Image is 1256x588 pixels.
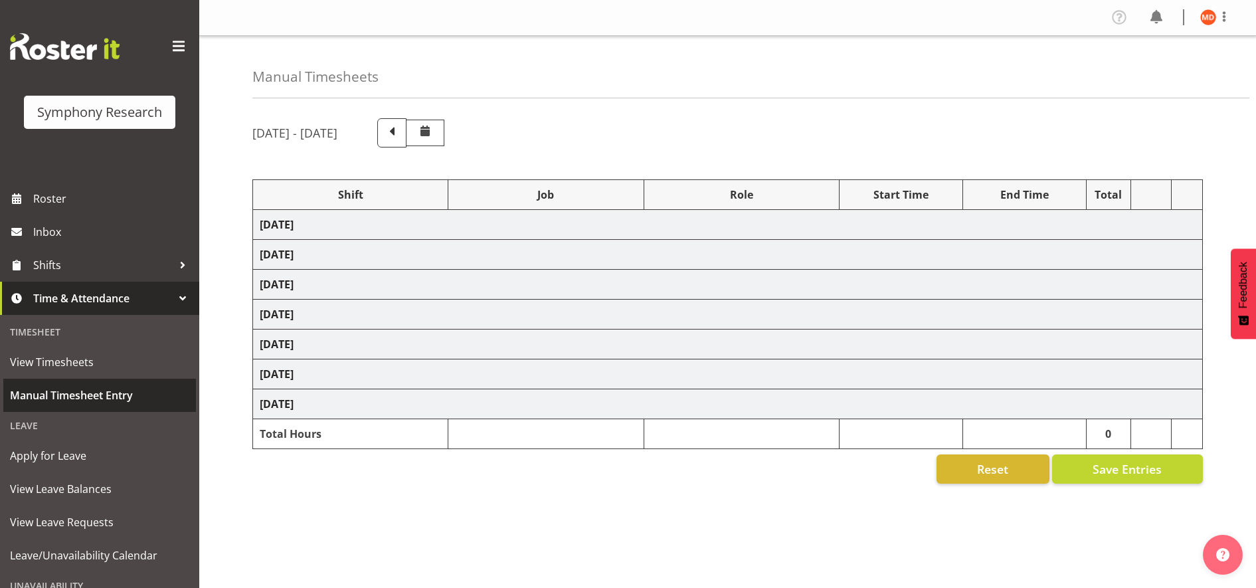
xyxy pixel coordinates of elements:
[260,187,441,203] div: Shift
[253,210,1203,240] td: [DATE]
[1237,262,1249,308] span: Feedback
[937,454,1049,484] button: Reset
[33,288,173,308] span: Time & Attendance
[10,512,189,532] span: View Leave Requests
[33,189,193,209] span: Roster
[10,385,189,405] span: Manual Timesheet Entry
[3,412,196,439] div: Leave
[33,222,193,242] span: Inbox
[253,270,1203,300] td: [DATE]
[651,187,832,203] div: Role
[970,187,1079,203] div: End Time
[3,345,196,379] a: View Timesheets
[455,187,636,203] div: Job
[1093,460,1162,478] span: Save Entries
[1086,419,1130,449] td: 0
[253,240,1203,270] td: [DATE]
[10,479,189,499] span: View Leave Balances
[252,126,337,140] h5: [DATE] - [DATE]
[10,446,189,466] span: Apply for Leave
[10,352,189,372] span: View Timesheets
[33,255,173,275] span: Shifts
[252,69,379,84] h4: Manual Timesheets
[253,359,1203,389] td: [DATE]
[3,318,196,345] div: Timesheet
[977,460,1008,478] span: Reset
[3,506,196,539] a: View Leave Requests
[10,545,189,565] span: Leave/Unavailability Calendar
[253,300,1203,330] td: [DATE]
[10,33,120,60] img: Rosterit website logo
[1231,248,1256,339] button: Feedback - Show survey
[1216,548,1229,561] img: help-xxl-2.png
[253,330,1203,359] td: [DATE]
[3,472,196,506] a: View Leave Balances
[253,389,1203,419] td: [DATE]
[1052,454,1203,484] button: Save Entries
[253,419,448,449] td: Total Hours
[37,102,162,122] div: Symphony Research
[846,187,956,203] div: Start Time
[1093,187,1124,203] div: Total
[1200,9,1216,25] img: maria-de-guzman11892.jpg
[3,539,196,572] a: Leave/Unavailability Calendar
[3,379,196,412] a: Manual Timesheet Entry
[3,439,196,472] a: Apply for Leave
